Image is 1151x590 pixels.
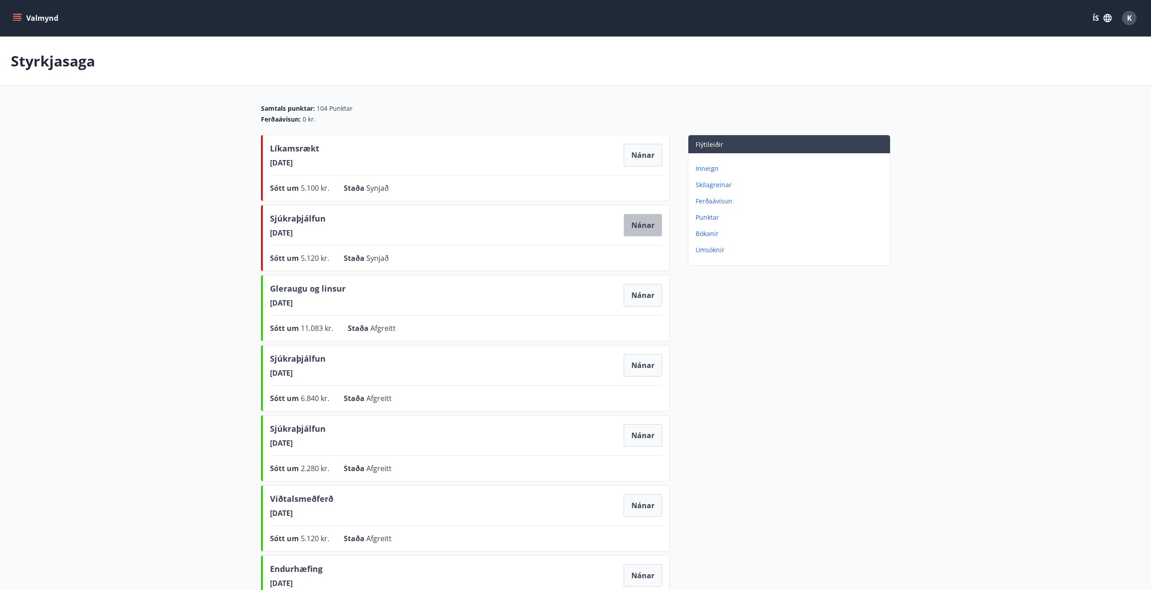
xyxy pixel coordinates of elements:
[270,508,333,518] span: [DATE]
[696,213,886,222] p: Punktar
[270,438,326,448] span: [DATE]
[344,253,366,263] span: Staða
[696,245,886,255] p: Umsóknir
[696,140,723,149] span: Flýtileiðir
[344,393,366,403] span: Staða
[270,563,322,578] span: Endurhæfing
[1127,13,1132,23] span: K
[344,183,366,193] span: Staða
[270,158,319,168] span: [DATE]
[270,298,346,308] span: [DATE]
[366,463,392,473] span: Afgreitt
[624,284,662,307] button: Nánar
[366,533,392,543] span: Afgreitt
[624,144,662,166] button: Nánar
[270,353,326,368] span: Sjúkraþjálfun
[696,164,886,173] p: Inneign
[624,564,662,587] button: Nánar
[696,180,886,189] p: Skilagreinar
[1088,10,1117,26] button: ÍS
[696,197,886,206] p: Ferðaávísun
[624,354,662,377] button: Nánar
[270,368,326,378] span: [DATE]
[317,104,353,113] span: 104 Punktar
[1118,7,1140,29] button: K
[270,463,301,473] span: Sótt um
[301,323,333,333] span: 11.083 kr.
[261,115,301,124] span: Ferðaávísun :
[270,253,301,263] span: Sótt um
[270,578,322,588] span: [DATE]
[366,253,389,263] span: Synjað
[270,212,326,228] span: Sjúkraþjálfun
[261,104,315,113] span: Samtals punktar :
[270,493,333,508] span: Viðtalsmeðferð
[624,214,662,236] button: Nánar
[270,183,301,193] span: Sótt um
[696,229,886,238] p: Bókanir
[270,533,301,543] span: Sótt um
[270,393,301,403] span: Sótt um
[624,494,662,517] button: Nánar
[270,283,346,298] span: Gleraugu og linsur
[301,533,329,543] span: 5.120 kr.
[270,142,319,158] span: Líkamsrækt
[624,424,662,447] button: Nánar
[303,115,316,124] span: 0 kr.
[301,253,329,263] span: 5.120 kr.
[344,463,366,473] span: Staða
[370,323,396,333] span: Afgreitt
[301,183,329,193] span: 5.100 kr.
[348,323,370,333] span: Staða
[344,533,366,543] span: Staða
[301,463,329,473] span: 2.280 kr.
[270,323,301,333] span: Sótt um
[301,393,329,403] span: 6.840 kr.
[270,423,326,438] span: Sjúkraþjálfun
[11,10,62,26] button: menu
[11,51,95,71] p: Styrkjasaga
[366,183,389,193] span: Synjað
[366,393,392,403] span: Afgreitt
[270,228,326,238] span: [DATE]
